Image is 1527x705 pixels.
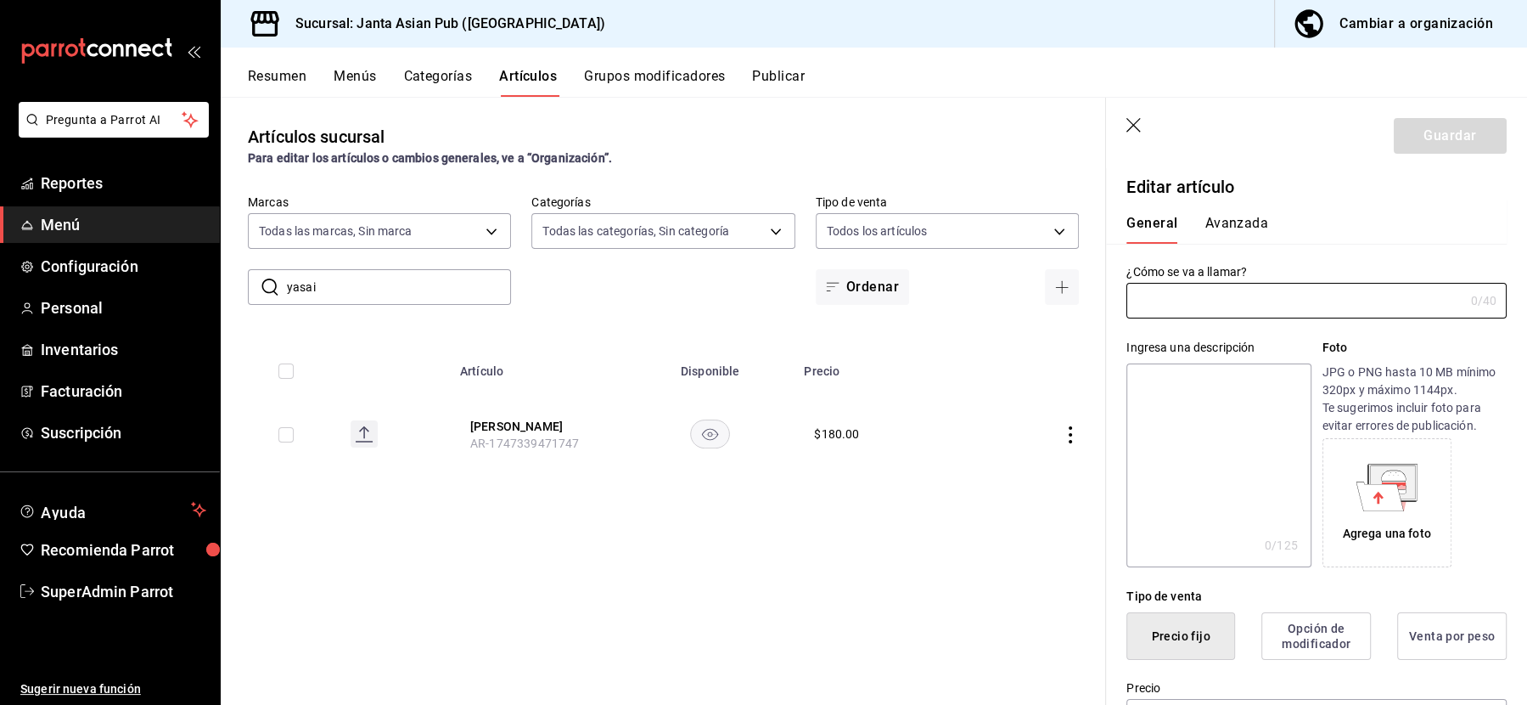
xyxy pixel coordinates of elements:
span: AR-1747339471747 [470,437,579,450]
button: Grupos modificadores [584,68,725,97]
label: ¿Cómo se va a llamar? [1126,266,1507,278]
div: 0 /125 [1265,537,1298,554]
th: Disponible [626,339,794,393]
button: actions [1062,426,1079,443]
button: Categorías [404,68,473,97]
th: Precio [794,339,972,393]
button: Artículos [499,68,557,97]
button: Ordenar [816,269,909,305]
div: $ 180.00 [814,426,859,443]
button: availability-product [690,420,730,448]
span: Configuración [41,255,206,278]
span: Inventarios [41,338,206,361]
div: Tipo de venta [1126,588,1507,606]
span: Todas las categorías, Sin categoría [542,223,729,240]
h3: Sucursal: Janta Asian Pub ([GEOGRAPHIC_DATA]) [282,14,605,34]
span: Menú [41,213,206,236]
span: SuperAdmin Parrot [41,580,206,603]
label: Tipo de venta [816,196,1079,208]
label: Categorías [531,196,794,208]
button: Avanzada [1204,215,1268,244]
th: Artículo [450,339,626,393]
span: Todas las marcas, Sin marca [259,223,413,240]
p: Foto [1322,339,1507,357]
span: Reportes [41,172,206,195]
span: Sugerir nueva función [20,680,206,698]
p: Editar artículo [1126,174,1507,200]
span: Recomienda Parrot [41,539,206,561]
div: Ingresa una descripción [1126,339,1311,357]
div: navigation tabs [1126,215,1486,244]
div: 0 /40 [1470,292,1496,309]
button: Menús [334,68,376,97]
strong: Para editar los artículos o cambios generales, ve a “Organización”. [248,151,612,165]
div: Cambiar a organización [1339,12,1493,36]
label: Precio [1126,682,1507,694]
div: Agrega una foto [1327,443,1447,563]
input: Buscar artículo [287,270,511,304]
button: Publicar [752,68,805,97]
span: Ayuda [41,499,184,520]
button: General [1126,215,1177,244]
p: JPG o PNG hasta 10 MB mínimo 320px y máximo 1144px. Te sugerimos incluir foto para evitar errores... [1322,364,1507,435]
span: Personal [41,296,206,319]
button: edit-product-location [470,418,606,435]
span: Pregunta a Parrot AI [46,111,182,129]
button: Venta por peso [1397,612,1507,660]
span: Todos los artículos [827,223,928,240]
button: Opción de modificador [1261,612,1371,660]
button: Resumen [248,68,306,97]
button: Precio fijo [1126,612,1235,660]
button: Pregunta a Parrot AI [19,102,209,138]
div: navigation tabs [248,68,1527,97]
label: Marcas [248,196,511,208]
span: Suscripción [41,421,206,444]
span: Facturación [41,380,206,403]
button: open_drawer_menu [187,44,200,58]
div: Agrega una foto [1343,525,1431,543]
a: Pregunta a Parrot AI [12,123,209,141]
div: Artículos sucursal [248,124,385,149]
